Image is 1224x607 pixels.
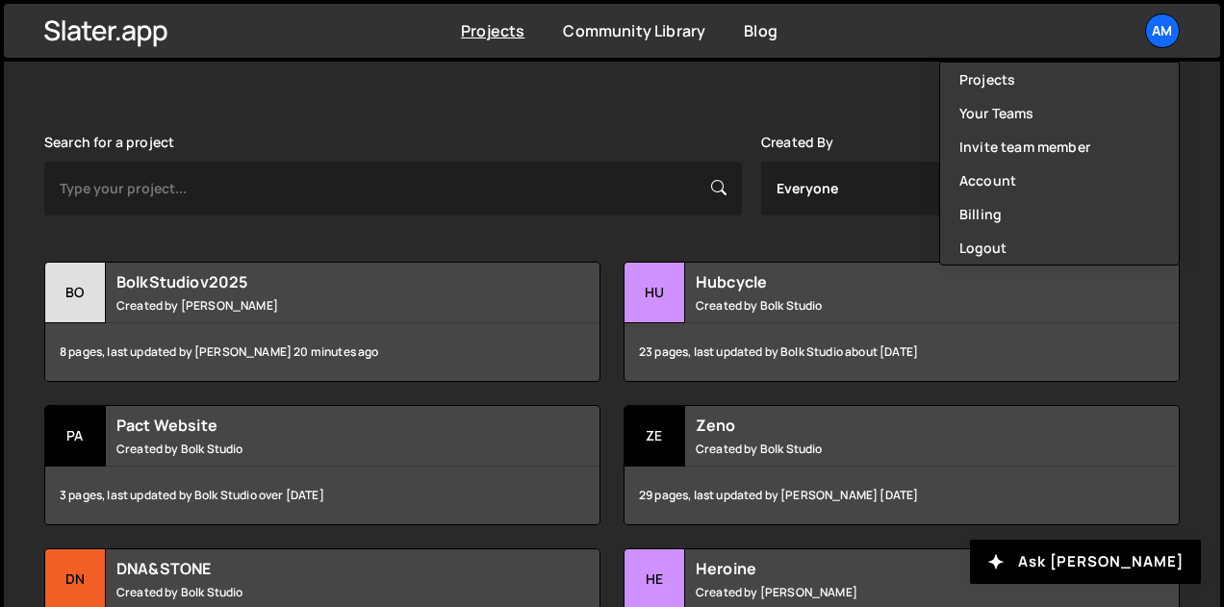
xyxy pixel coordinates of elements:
label: Search for a project [44,135,174,150]
h2: Heroine [696,558,1121,579]
small: Created by Bolk Studio [696,297,1121,314]
a: Your Teams [940,96,1179,130]
div: Pa [45,406,106,467]
label: Created By [761,135,834,150]
h2: Pact Website [116,415,542,436]
a: Bo BolkStudiov2025 Created by [PERSON_NAME] 8 pages, last updated by [PERSON_NAME] 20 minutes ago [44,262,600,382]
a: Projects [940,63,1179,96]
small: Created by [PERSON_NAME] [116,297,542,314]
div: Bo [45,263,106,323]
a: Account [940,164,1179,197]
a: Pa Pact Website Created by Bolk Studio 3 pages, last updated by Bolk Studio over [DATE] [44,405,600,525]
h2: Zeno [696,415,1121,436]
a: Am [1145,13,1180,48]
div: 3 pages, last updated by Bolk Studio over [DATE] [45,467,599,524]
div: Hu [625,263,685,323]
div: 8 pages, last updated by [PERSON_NAME] 20 minutes ago [45,323,599,381]
div: Ze [625,406,685,467]
a: Projects [461,20,524,41]
div: 29 pages, last updated by [PERSON_NAME] [DATE] [625,467,1179,524]
h2: Hubcycle [696,271,1121,292]
small: Created by [PERSON_NAME] [696,584,1121,600]
input: Type your project... [44,162,742,215]
a: Invite team member [940,130,1179,164]
button: Ask [PERSON_NAME] [970,540,1201,584]
a: Blog [744,20,778,41]
small: Created by Bolk Studio [696,441,1121,457]
button: Logout [940,231,1179,265]
small: Created by Bolk Studio [116,584,542,600]
div: 23 pages, last updated by Bolk Studio about [DATE] [625,323,1179,381]
a: Billing [940,197,1179,231]
a: Ze Zeno Created by Bolk Studio 29 pages, last updated by [PERSON_NAME] [DATE] [624,405,1180,525]
h2: BolkStudiov2025 [116,271,542,292]
a: Community Library [563,20,705,41]
a: Hu Hubcycle Created by Bolk Studio 23 pages, last updated by Bolk Studio about [DATE] [624,262,1180,382]
h2: DNA&STONE [116,558,542,579]
small: Created by Bolk Studio [116,441,542,457]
